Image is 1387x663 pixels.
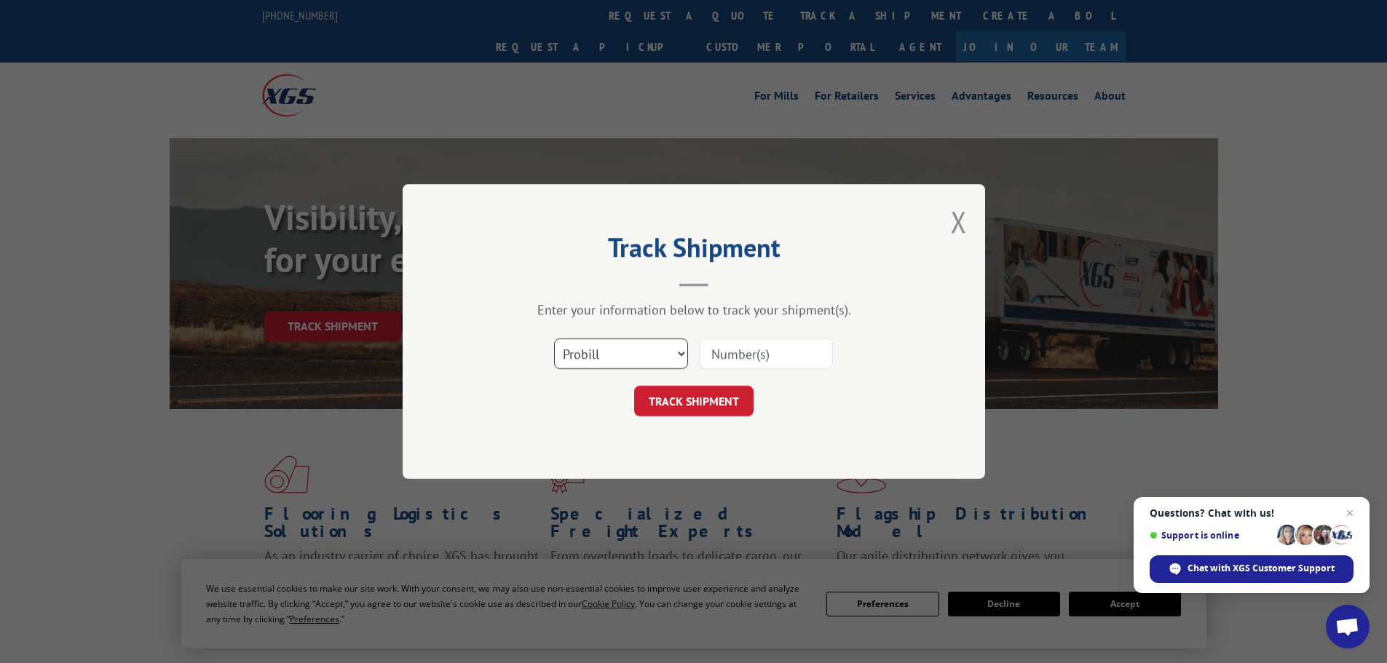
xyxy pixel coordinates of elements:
[1188,562,1335,575] span: Chat with XGS Customer Support
[699,338,833,369] input: Number(s)
[634,386,754,416] button: TRACK SHIPMENT
[1150,507,1354,519] span: Questions? Chat with us!
[1326,605,1370,648] div: Open chat
[1150,555,1354,583] div: Chat with XGS Customer Support
[475,237,912,265] h2: Track Shipment
[951,202,967,241] button: Close modal
[1150,530,1272,541] span: Support is online
[475,301,912,318] div: Enter your information below to track your shipment(s).
[1341,504,1359,522] span: Close chat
